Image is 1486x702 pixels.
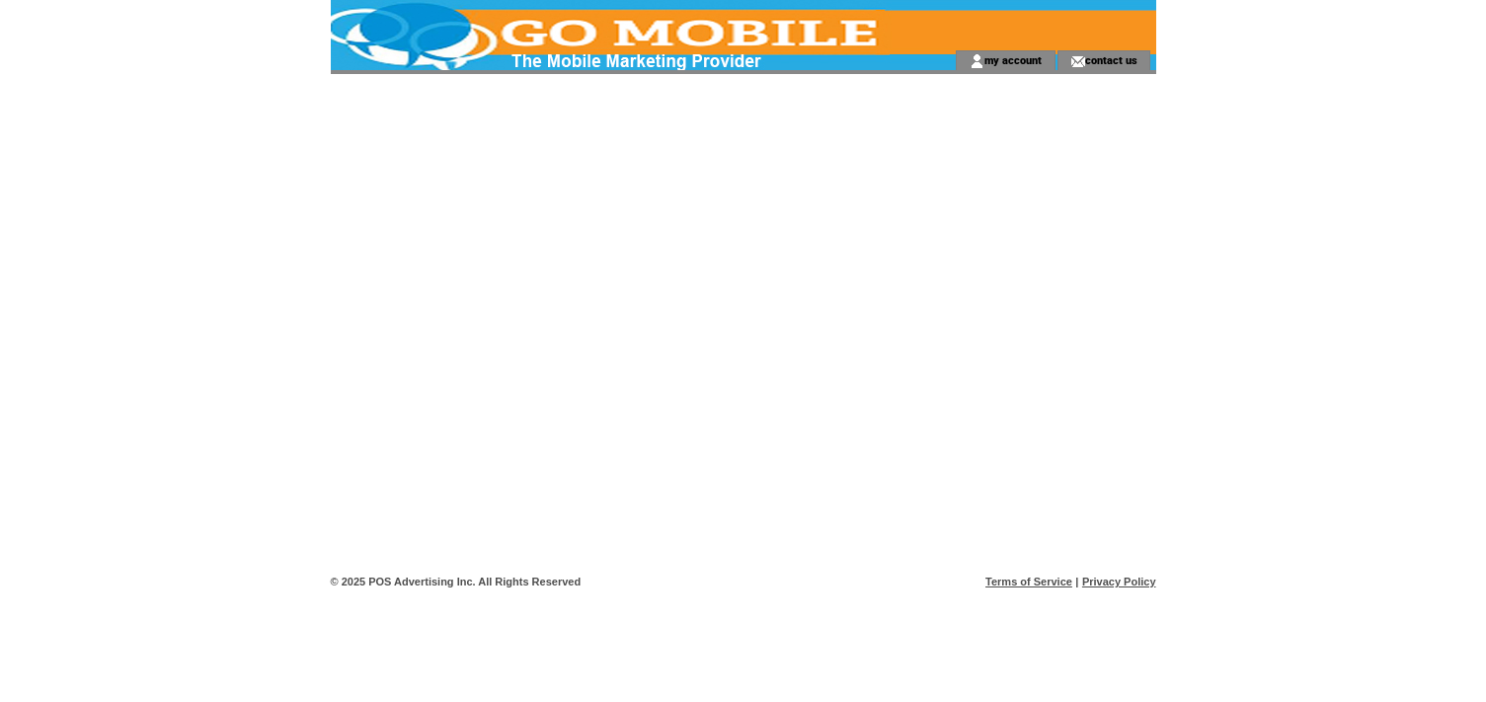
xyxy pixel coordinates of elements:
a: contact us [1085,53,1137,66]
img: contact_us_icon.gif;jsessionid=D692A90E4A1B16024383953F2C31D0A6 [1070,53,1085,69]
a: Terms of Service [985,576,1072,587]
span: | [1075,576,1078,587]
a: Privacy Policy [1082,576,1156,587]
img: account_icon.gif;jsessionid=D692A90E4A1B16024383953F2C31D0A6 [970,53,984,69]
span: © 2025 POS Advertising Inc. All Rights Reserved [331,576,582,587]
a: my account [984,53,1042,66]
